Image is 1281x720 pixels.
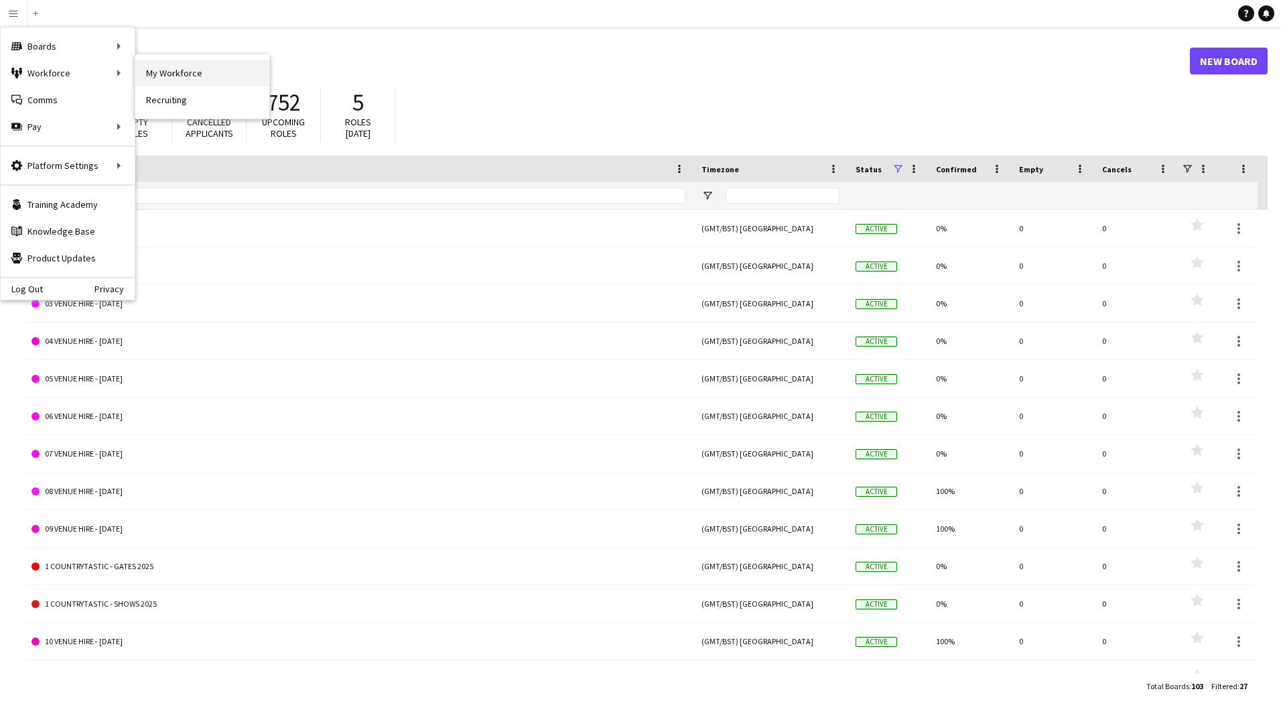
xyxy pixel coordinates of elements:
div: 100% [928,623,1011,660]
div: Platform Settings [1,152,135,179]
div: 0 [1011,623,1094,660]
a: 10 VENUE HIRE - [DATE] [31,623,685,660]
div: 0% [928,285,1011,322]
div: 0 [1094,398,1177,434]
span: 103 [1191,681,1203,691]
a: 1 COUNTRYTASTIC - GATES 2025 [31,548,685,585]
a: 09 VENUE HIRE - [DATE] [31,510,685,548]
div: 0 [1011,247,1094,284]
span: Upcoming roles [262,116,305,139]
a: 04 VENUE HIRE - [DATE] [31,322,685,360]
div: 0 [1094,210,1177,247]
div: 0 [1094,285,1177,322]
div: 0 [1094,585,1177,622]
div: 0 [1094,435,1177,472]
div: 0 [1011,548,1094,585]
span: 27 [1239,681,1248,691]
div: 0 [1011,360,1094,397]
a: Recruiting [135,86,269,113]
span: Active [856,374,897,384]
span: Active [856,562,897,572]
span: Filtered [1211,681,1237,691]
div: 0 [1011,473,1094,509]
div: (GMT/BST) [GEOGRAPHIC_DATA] [693,398,848,434]
div: 0% [928,398,1011,434]
div: 0 [1011,435,1094,472]
div: Pay [1,113,135,140]
div: 0% [928,322,1011,359]
span: Total Boards [1146,681,1189,691]
div: 0 [1094,360,1177,397]
a: 05 VENUE HIRE - [DATE] [31,360,685,398]
span: Active [856,337,897,347]
div: (GMT/BST) [GEOGRAPHIC_DATA] [693,247,848,284]
a: 03 VENUE HIRE - [DATE] [31,285,685,322]
div: (GMT/BST) [GEOGRAPHIC_DATA] [693,510,848,547]
span: Active [856,412,897,422]
div: 0 [1011,660,1094,697]
span: Active [856,261,897,272]
div: 0% [928,435,1011,472]
div: 0 [1011,285,1094,322]
div: 0 [1094,322,1177,359]
span: Active [856,449,897,459]
a: Knowledge Base [1,218,135,245]
span: Timezone [701,164,739,174]
div: 0% [928,548,1011,585]
div: (GMT/BST) [GEOGRAPHIC_DATA] [693,623,848,660]
div: 0 [1011,322,1094,359]
div: 0% [928,585,1011,622]
div: (GMT/BST) [GEOGRAPHIC_DATA] [693,473,848,509]
a: 1 COUNTRYTASTIC - SHOWS 2025 [31,585,685,623]
span: Roles [DATE] [345,116,371,139]
a: My Workforce [135,60,269,86]
div: 0 [1094,247,1177,284]
a: Training Academy [1,191,135,218]
a: 11 VENUE HIRE - [DATE] [31,660,685,698]
span: Active [856,299,897,309]
div: 0 [1011,585,1094,622]
div: 0% [928,660,1011,697]
div: : [1146,673,1203,699]
h1: Boards [23,51,1190,71]
button: Open Filter Menu [701,190,714,202]
div: 0 [1011,210,1094,247]
a: Log Out [1,284,43,294]
input: Timezone Filter Input [726,188,839,204]
a: Product Updates [1,245,135,272]
div: (GMT/BST) [GEOGRAPHIC_DATA] [693,322,848,359]
a: 01 VENUE HIRE - [DATE] [31,210,685,247]
a: Comms [1,86,135,113]
div: 0 [1094,473,1177,509]
div: (GMT/BST) [GEOGRAPHIC_DATA] [693,360,848,397]
div: 0% [928,360,1011,397]
div: 0 [1011,398,1094,434]
a: Privacy [94,284,135,294]
div: (GMT/BST) [GEOGRAPHIC_DATA] [693,548,848,585]
span: Empty [1019,164,1043,174]
div: (GMT/BST) [GEOGRAPHIC_DATA] [693,660,848,697]
span: Cancels [1102,164,1132,174]
a: 02 VENUE HIRE - [DATE] [31,247,685,285]
div: Workforce [1,60,135,86]
div: (GMT/BST) [GEOGRAPHIC_DATA] [693,210,848,247]
span: Active [856,224,897,234]
div: (GMT/BST) [GEOGRAPHIC_DATA] [693,285,848,322]
span: Status [856,164,882,174]
div: 0% [928,210,1011,247]
span: 5 [352,88,364,117]
a: 08 VENUE HIRE - [DATE] [31,473,685,510]
div: 0% [928,247,1011,284]
span: Active [856,637,897,647]
a: 07 VENUE HIRE - [DATE] [31,435,685,473]
div: (GMT/BST) [GEOGRAPHIC_DATA] [693,585,848,622]
span: Cancelled applicants [186,116,233,139]
div: : [1211,673,1248,699]
div: 0 [1094,660,1177,697]
div: Boards [1,33,135,60]
input: Board name Filter Input [56,188,685,204]
span: Active [856,487,897,497]
div: 100% [928,510,1011,547]
div: 0 [1094,623,1177,660]
div: 0 [1011,510,1094,547]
